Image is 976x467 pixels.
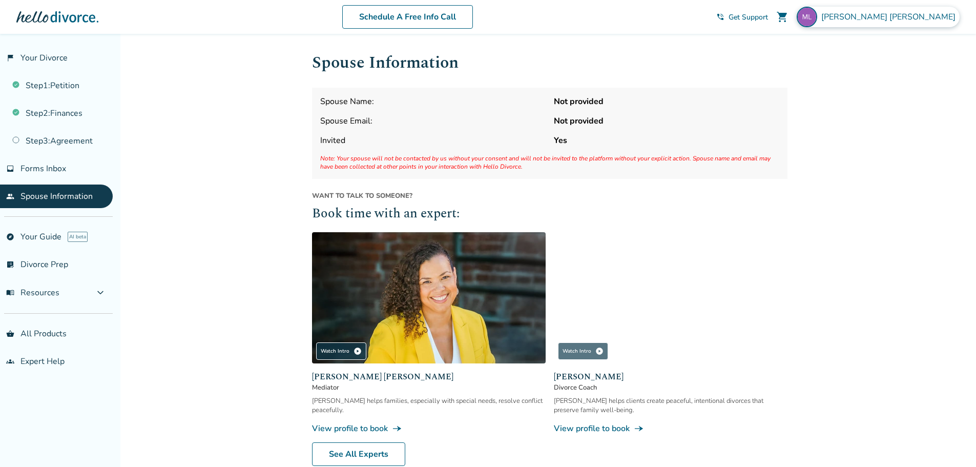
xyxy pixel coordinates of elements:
[554,115,779,127] strong: Not provided
[6,330,14,338] span: shopping_basket
[312,396,546,415] div: [PERSON_NAME] helps families, especially with special needs, resolve conflict peacefully.
[342,5,473,29] a: Schedule A Free Info Call
[392,423,402,434] span: line_end_arrow_notch
[925,418,976,467] iframe: Chat Widget
[320,96,546,107] span: Spouse Name:
[554,135,779,146] strong: Yes
[312,205,787,224] h2: Book time with an expert:
[312,442,405,466] a: See All Experts
[554,232,787,364] img: James Traub
[320,115,546,127] span: Spouse Email:
[320,135,546,146] span: Invited
[6,165,14,173] span: inbox
[554,371,787,383] span: [PERSON_NAME]
[797,7,817,27] img: mpjlewis@gmail.com
[354,347,362,355] span: play_circle
[554,96,779,107] strong: Not provided
[821,11,960,23] span: [PERSON_NAME] [PERSON_NAME]
[6,357,14,366] span: groups
[554,423,787,434] a: View profile to bookline_end_arrow_notch
[320,154,779,171] span: Note: Your spouse will not be contacted by us without your consent and will not be invited to the...
[6,260,14,269] span: list_alt_check
[595,347,604,355] span: play_circle
[554,383,787,392] span: Divorce Coach
[6,233,14,241] span: explore
[6,289,14,297] span: menu_book
[316,342,366,360] div: Watch Intro
[729,12,768,22] span: Get Support
[634,423,644,434] span: line_end_arrow_notch
[312,423,546,434] a: View profile to bookline_end_arrow_notch
[6,54,14,62] span: flag_2
[312,371,546,383] span: [PERSON_NAME] [PERSON_NAME]
[312,50,787,75] h1: Spouse Information
[776,11,788,23] span: shopping_cart
[716,13,724,21] span: phone_in_talk
[554,396,787,415] div: [PERSON_NAME] helps clients create peaceful, intentional divorces that preserve family well-being.
[312,232,546,364] img: Claudia Brown Coulter
[558,342,608,360] div: Watch Intro
[6,287,59,298] span: Resources
[312,191,787,200] span: Want to talk to someone?
[716,12,768,22] a: phone_in_talkGet Support
[94,287,107,299] span: expand_more
[20,163,66,174] span: Forms Inbox
[6,192,14,200] span: people
[312,383,546,392] span: Mediator
[68,232,88,242] span: AI beta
